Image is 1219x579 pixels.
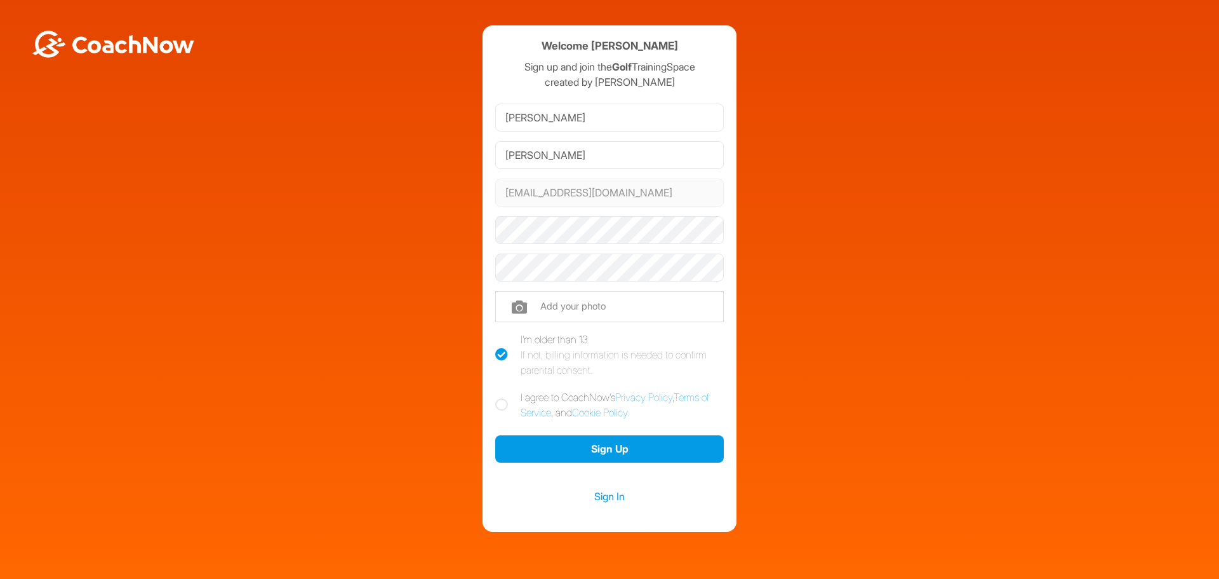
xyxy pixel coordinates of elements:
[521,332,724,378] div: I'm older than 13
[495,488,724,505] a: Sign In
[521,347,724,378] div: If not, billing information is needed to confirm parental consent.
[521,391,709,419] a: Terms of Service
[495,435,724,463] button: Sign Up
[615,391,672,404] a: Privacy Policy
[495,141,724,169] input: Last Name
[495,179,724,207] input: Email
[495,74,724,90] p: created by [PERSON_NAME]
[572,406,627,419] a: Cookie Policy
[495,104,724,132] input: First Name
[495,59,724,74] p: Sign up and join the TrainingSpace
[495,390,724,420] label: I agree to CoachNow's , , and .
[612,60,632,73] strong: Golf
[30,31,196,58] img: BwLJSsUCoWCh5upNqxVrqldRgqLPVwmV24tXu5FoVAoFEpwwqQ3VIfuoInZCoVCoTD4vwADAC3ZFMkVEQFDAAAAAElFTkSuQmCC
[542,38,678,54] h4: Welcome [PERSON_NAME]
